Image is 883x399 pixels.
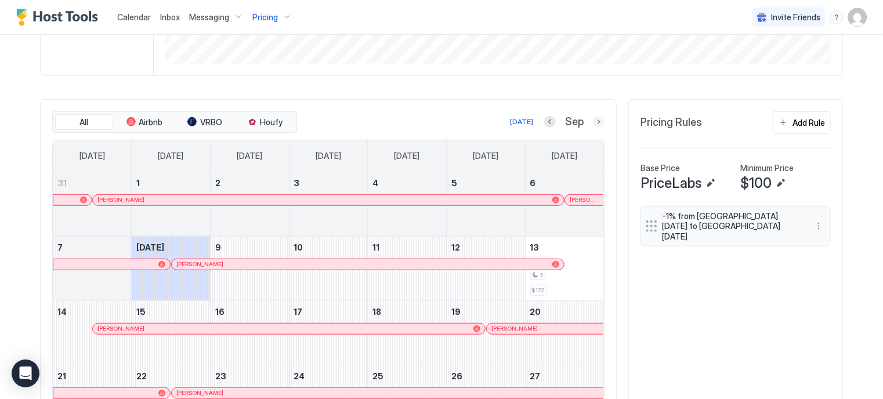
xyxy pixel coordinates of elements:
span: 3 [294,178,300,188]
a: September 25, 2025 [368,365,446,387]
span: 6 [530,178,536,188]
span: 4 [372,178,378,188]
button: Airbnb [115,114,173,130]
button: [DATE] [508,115,535,129]
a: September 2, 2025 [211,172,289,194]
span: [DATE] [136,242,164,252]
span: 11 [372,242,379,252]
a: September 15, 2025 [132,301,210,322]
td: September 11, 2025 [368,236,447,300]
span: 14 [57,307,67,317]
span: Houfy [260,117,283,128]
span: 18 [372,307,381,317]
span: $100 [740,175,772,192]
td: September 10, 2025 [289,236,368,300]
span: [DATE] [237,151,262,161]
span: [PERSON_NAME] [176,389,223,397]
span: [PERSON_NAME] [97,196,144,204]
button: Previous month [544,116,556,128]
span: Airbnb [139,117,163,128]
td: September 2, 2025 [210,172,289,237]
span: 23 [215,371,226,381]
span: 22 [136,371,147,381]
span: Calendar [117,12,151,22]
span: [PERSON_NAME] [176,260,223,268]
div: menu [830,10,844,24]
div: User profile [848,8,867,27]
a: September 8, 2025 [132,237,210,258]
a: September 12, 2025 [447,237,525,258]
td: September 8, 2025 [132,236,211,300]
a: September 26, 2025 [447,365,525,387]
span: 16 [215,307,225,317]
span: 21 [57,371,66,381]
div: [PERSON_NAME] [176,260,559,268]
span: 5 [451,178,457,188]
button: VRBO [176,114,234,130]
div: [PERSON_NAME] [97,325,480,332]
span: 17 [294,307,303,317]
span: Base Price [640,163,680,173]
span: Inbox [160,12,180,22]
span: 2 [540,271,544,279]
a: September 5, 2025 [447,172,525,194]
a: September 16, 2025 [211,301,289,322]
a: Saturday [540,140,589,172]
a: September 9, 2025 [211,237,289,258]
a: September 10, 2025 [289,237,368,258]
span: [PERSON_NAME] [491,325,538,332]
td: September 17, 2025 [289,300,368,365]
div: [DATE] [510,117,533,127]
div: Open Intercom Messenger [12,360,39,387]
a: Inbox [160,11,180,23]
td: September 16, 2025 [210,300,289,365]
button: Add Rule [773,111,831,134]
span: 25 [372,371,383,381]
a: Wednesday [304,140,353,172]
span: [DATE] [552,151,577,161]
div: menu [812,219,826,233]
a: Host Tools Logo [16,9,103,26]
button: Edit [774,176,788,190]
td: September 4, 2025 [368,172,447,237]
button: All [55,114,113,130]
span: 26 [451,371,462,381]
td: September 7, 2025 [53,236,132,300]
span: 19 [451,307,461,317]
span: $172 [532,286,545,294]
td: September 13, 2025 [525,236,604,300]
button: Edit [704,176,718,190]
a: September 14, 2025 [53,301,131,322]
a: September 19, 2025 [447,301,525,322]
td: September 5, 2025 [447,172,526,237]
span: 10 [294,242,303,252]
td: August 31, 2025 [53,172,132,237]
a: September 17, 2025 [289,301,368,322]
span: [DATE] [158,151,184,161]
div: tab-group [52,111,297,133]
a: September 21, 2025 [53,365,131,387]
span: [DATE] [79,151,105,161]
span: Sep [565,115,584,129]
span: 1 [136,178,140,188]
a: September 27, 2025 [526,365,604,387]
a: September 22, 2025 [132,365,210,387]
span: Pricing Rules [640,116,702,129]
span: Minimum Price [740,163,794,173]
span: [DATE] [473,151,498,161]
div: [PERSON_NAME] [97,196,559,204]
a: September 3, 2025 [289,172,368,194]
div: [PERSON_NAME] [491,325,599,332]
span: 13 [530,242,540,252]
a: September 20, 2025 [526,301,604,322]
a: September 1, 2025 [132,172,210,194]
td: September 1, 2025 [132,172,211,237]
span: Pricing [252,12,278,23]
a: September 7, 2025 [53,237,131,258]
a: Thursday [383,140,432,172]
span: PriceLabs [640,175,701,192]
span: [PERSON_NAME] [570,196,599,204]
span: [PERSON_NAME] [97,325,144,332]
